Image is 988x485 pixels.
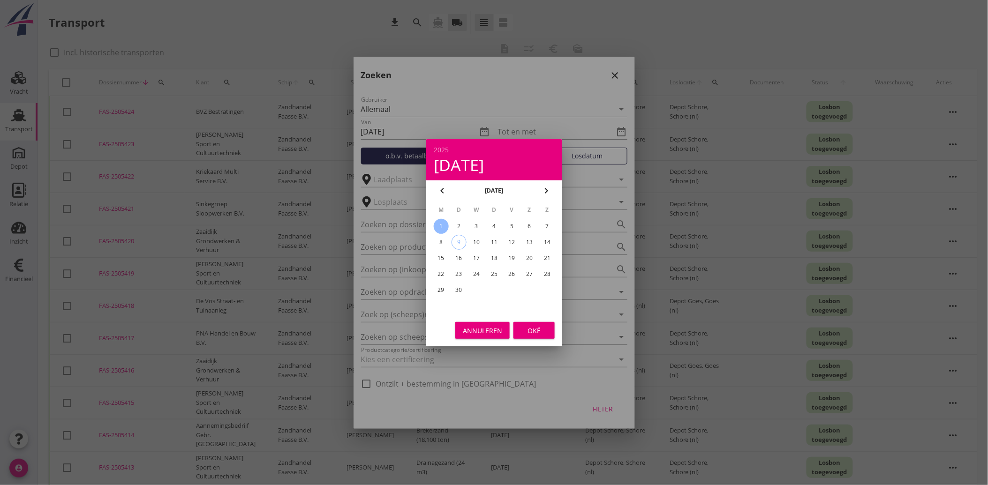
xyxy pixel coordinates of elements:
button: 22 [433,267,448,282]
button: 21 [540,251,555,266]
th: D [450,202,467,218]
th: V [503,202,520,218]
th: Z [539,202,556,218]
div: [DATE] [434,157,555,173]
button: 20 [522,251,537,266]
button: 2 [451,219,466,234]
button: 15 [433,251,448,266]
button: 5 [504,219,519,234]
button: 11 [486,235,501,250]
i: chevron_left [437,185,448,196]
button: [DATE] [482,184,506,198]
button: 6 [522,219,537,234]
div: Oké [521,325,547,335]
button: 10 [469,235,484,250]
button: 9 [451,235,466,250]
button: 8 [433,235,448,250]
button: 4 [486,219,501,234]
button: 29 [433,283,448,298]
button: 14 [540,235,555,250]
button: 30 [451,283,466,298]
th: M [433,202,450,218]
button: 17 [469,251,484,266]
button: 1 [433,219,448,234]
button: 13 [522,235,537,250]
button: 18 [486,251,501,266]
button: Annuleren [455,322,510,339]
button: 28 [540,267,555,282]
div: Annuleren [463,325,502,335]
button: Oké [513,322,555,339]
button: 3 [469,219,484,234]
button: 16 [451,251,466,266]
th: Z [521,202,538,218]
button: 25 [486,267,501,282]
button: 12 [504,235,519,250]
button: 24 [469,267,484,282]
button: 26 [504,267,519,282]
button: 19 [504,251,519,266]
i: chevron_right [541,185,552,196]
th: W [468,202,485,218]
th: D [486,202,503,218]
button: 27 [522,267,537,282]
button: 7 [540,219,555,234]
div: 9 [452,235,466,249]
div: 2025 [434,147,555,153]
button: 23 [451,267,466,282]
